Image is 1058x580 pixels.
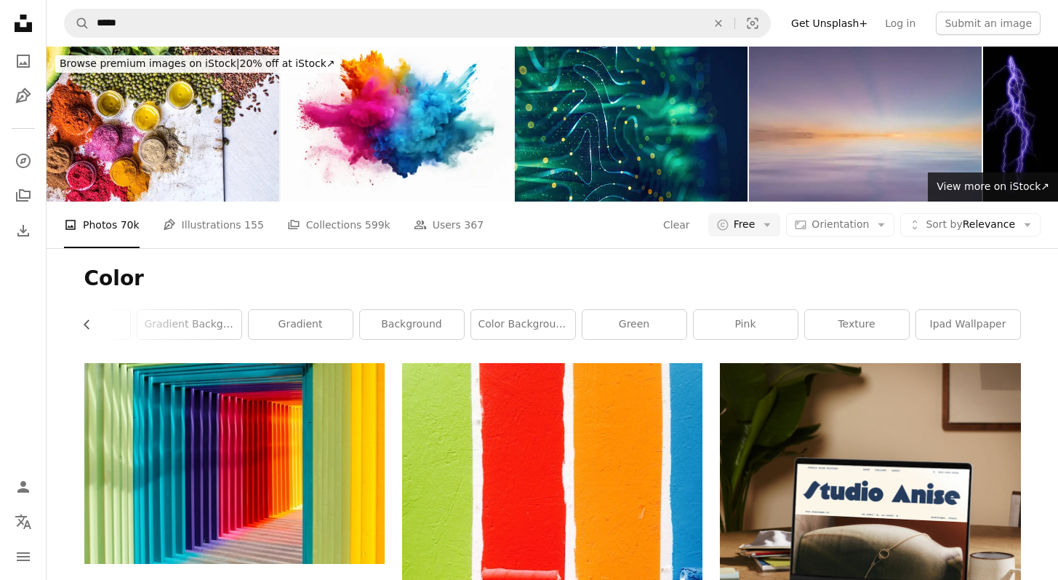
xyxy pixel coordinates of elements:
[876,12,924,35] a: Log in
[916,310,1020,339] a: ipad wallpaper
[281,47,513,202] img: Colorful Powder Explosion on white Background
[360,310,464,339] a: background
[811,218,869,230] span: Orientation
[805,310,909,339] a: texture
[9,181,38,210] a: Collections
[515,47,748,202] img: Technology Background with Flowing Lines and Light Particles
[84,310,100,339] button: scroll list to the left
[84,456,385,469] a: multicolored wall in shallow focus photography
[287,202,390,248] a: Collections 599k
[9,47,38,76] a: Photos
[937,180,1049,192] span: View more on iStock ↗
[582,310,686,339] a: green
[9,216,38,245] a: Download History
[936,12,1041,35] button: Submit an image
[137,310,241,339] a: gradient background
[402,557,702,570] a: four orange, green, blue, and red paint rollers
[786,213,894,237] button: Orientation
[9,542,38,571] button: Menu
[60,57,335,69] span: 20% off at iStock ↗
[47,47,348,82] a: Browse premium images on iStock|20% off at iStock↗
[928,172,1058,202] a: View more on iStock↗
[9,507,38,536] button: Language
[782,12,876,35] a: Get Unsplash+
[365,217,390,233] span: 599k
[163,202,264,248] a: Illustrations 155
[708,213,781,237] button: Free
[249,310,353,339] a: gradient
[65,9,89,37] button: Search Unsplash
[9,82,38,111] a: Illustrations
[9,472,38,501] a: Log in / Sign up
[414,202,484,248] a: Users 367
[9,146,38,175] a: Explore
[64,9,771,38] form: Find visuals sitewide
[84,266,1021,292] h1: Color
[9,9,38,41] a: Home — Unsplash
[702,9,734,37] button: Clear
[900,213,1041,237] button: Sort byRelevance
[471,310,575,339] a: color background
[60,57,239,69] span: Browse premium images on iStock |
[926,218,962,230] span: Sort by
[464,217,484,233] span: 367
[926,218,1015,232] span: Relevance
[84,363,385,563] img: multicolored wall in shallow focus photography
[734,218,756,232] span: Free
[244,217,264,233] span: 155
[735,9,770,37] button: Visual search
[47,47,279,202] img: Multi colored vegetables, fruits, legumes and spices on wooden table
[694,310,798,339] a: pink
[749,47,982,202] img: The sunset over the sea
[662,213,691,237] button: Clear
